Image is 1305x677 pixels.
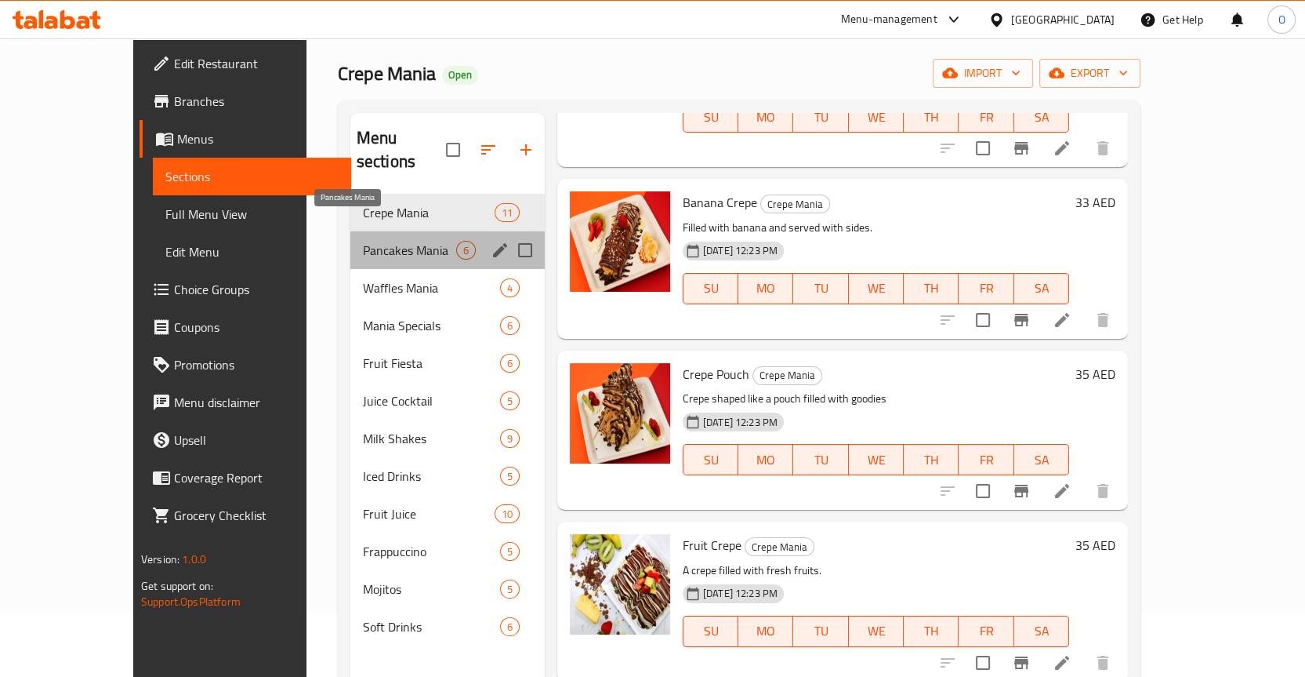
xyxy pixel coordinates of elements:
span: TU [799,620,842,642]
span: Promotions [174,355,339,374]
button: SU [683,616,738,647]
span: 6 [501,356,519,371]
span: 11 [495,206,519,220]
span: Crepe Mania [338,56,436,91]
div: Crepe Mania11 [350,194,545,231]
button: delete [1084,129,1122,167]
div: Waffles Mania4 [350,269,545,307]
div: items [495,203,520,222]
div: Crepe Mania [752,366,822,385]
a: Full Menu View [153,195,351,233]
a: Edit menu item [1053,311,1071,329]
button: delete [1084,301,1122,339]
div: Mania Specials6 [350,307,545,344]
span: TU [799,277,842,300]
a: Branches [140,82,351,120]
p: A crepe filled with fresh fruits. [683,561,1069,581]
span: Waffles Mania [363,278,500,297]
span: 6 [501,318,519,333]
button: MO [738,101,793,133]
button: TH [904,101,959,133]
span: FR [965,620,1007,642]
span: Fruit Fiesta [363,354,500,373]
button: WE [849,101,904,133]
a: Edit Restaurant [140,45,351,82]
a: Coupons [140,308,351,346]
img: Banana Crepe [570,191,670,292]
button: export [1039,59,1140,88]
button: MO [738,273,793,304]
button: delete [1084,472,1122,510]
button: TU [793,101,848,133]
div: Iced Drinks5 [350,457,545,495]
span: Fruit Juice [363,504,495,523]
button: Add section [507,131,545,169]
button: TU [793,444,848,475]
span: SU [690,106,732,129]
span: MO [745,277,787,300]
span: Juice Cocktail [363,391,500,410]
span: Crepe Mania [745,538,814,556]
div: [GEOGRAPHIC_DATA] [1011,11,1115,28]
span: Crepe Mania [363,203,495,222]
button: import [933,59,1033,88]
span: MO [745,106,787,129]
a: Coverage Report [140,459,351,497]
img: Fruit Crepe [570,534,670,635]
button: TH [904,616,959,647]
span: SA [1020,106,1063,129]
button: SA [1014,616,1069,647]
span: Iced Drinks [363,467,500,486]
button: SU [683,444,738,475]
button: TU [793,616,848,647]
span: Get support on: [141,576,213,596]
a: Edit menu item [1053,139,1071,158]
button: SU [683,101,738,133]
a: Sections [153,158,351,195]
button: SU [683,273,738,304]
div: Soft Drinks6 [350,608,545,646]
button: FR [959,273,1013,304]
span: Fruit Crepe [683,533,741,557]
span: Menus [177,129,339,148]
span: Pancakes Mania [363,241,456,260]
span: Crepe Pouch [683,362,749,386]
span: SU [690,449,732,471]
button: FR [959,101,1013,133]
a: Grocery Checklist [140,497,351,534]
a: Upsell [140,421,351,459]
span: Coupons [174,318,339,337]
button: WE [849,444,904,475]
span: Select all sections [437,133,469,166]
a: Edit Menu [153,233,351,271]
span: 6 [501,620,519,635]
span: 10 [495,507,519,522]
span: FR [965,277,1007,300]
img: Crepe Pouch [570,363,670,464]
span: Crepe Mania [761,195,829,213]
div: items [500,391,520,410]
span: Crepe Mania [753,366,821,384]
button: WE [849,273,904,304]
span: Select to update [966,304,999,337]
div: Mania Specials [363,316,500,335]
span: SU [690,277,732,300]
span: 4 [501,281,519,296]
span: TH [910,106,952,129]
div: Fruit Juice10 [350,495,545,533]
span: Mojitos [363,580,500,599]
div: items [500,278,520,297]
span: TH [910,277,952,300]
div: items [500,542,520,561]
span: WE [855,620,897,642]
span: Menu disclaimer [174,393,339,412]
div: Mojitos5 [350,570,545,608]
span: Milk Shakes [363,429,500,448]
span: 6 [457,243,475,258]
h6: 33 AED [1075,191,1115,213]
span: SA [1020,620,1063,642]
span: Select to update [966,475,999,508]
